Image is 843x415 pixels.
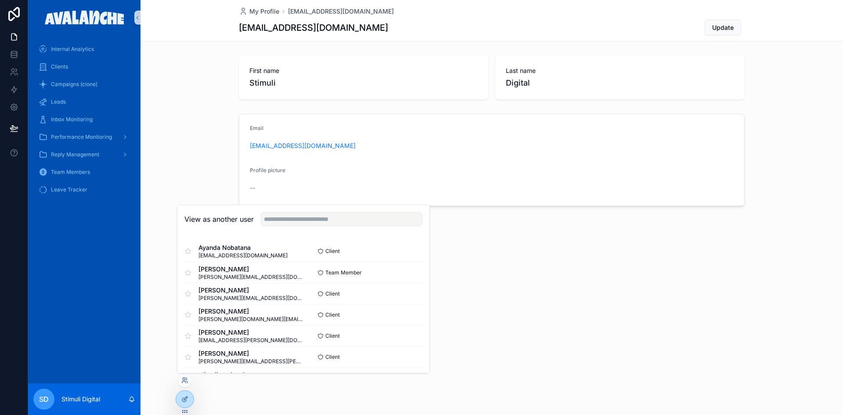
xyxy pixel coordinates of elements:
span: -- [250,184,255,192]
span: [PERSON_NAME] [198,307,303,316]
a: Team Members [33,164,135,180]
span: [PERSON_NAME][EMAIL_ADDRESS][DOMAIN_NAME] [198,295,303,302]
span: Campaigns (clone) [51,81,97,88]
span: Ayanda Nobatana [198,243,288,252]
span: First name [249,66,478,75]
span: Stimuli [249,77,478,89]
span: [EMAIL_ADDRESS][PERSON_NAME][DOMAIN_NAME] [198,337,303,344]
a: Reply Management [33,147,135,162]
img: App logo [45,11,124,25]
h2: View as another user [184,214,254,224]
span: Reply Management [51,151,99,158]
span: Leave Tracker [51,186,87,193]
span: [PERSON_NAME] [198,328,303,337]
span: [PERSON_NAME][EMAIL_ADDRESS][DOMAIN_NAME] [198,274,303,281]
a: Internal Analytics [33,41,135,57]
a: Inbox Monitoring [33,112,135,127]
span: SD [39,394,49,404]
button: Update [705,20,741,36]
a: [EMAIL_ADDRESS][DOMAIN_NAME] [250,141,356,150]
span: [PERSON_NAME] [198,265,303,274]
span: Update [712,23,734,32]
span: My Profile [249,7,279,16]
span: Client [325,354,340,361]
span: Email [250,125,263,131]
a: My Profile [239,7,279,16]
span: Client [325,311,340,318]
span: Internal Analytics [51,46,94,53]
span: [PERSON_NAME] [198,349,303,358]
span: Digital [506,77,734,89]
span: Team Member [325,269,362,276]
div: scrollable content [28,35,140,209]
span: [PERSON_NAME] [198,286,303,295]
span: Client [325,332,340,339]
span: Team Members [51,169,90,176]
span: [PERSON_NAME][DOMAIN_NAME][EMAIL_ADDRESS][PERSON_NAME][DOMAIN_NAME] [198,316,303,323]
a: Campaigns (clone) [33,76,135,92]
span: stimuli avalanche [198,370,288,379]
span: Clients [51,63,68,70]
span: Performance Monitoring [51,134,112,141]
a: Leave Tracker [33,182,135,198]
span: Last name [506,66,734,75]
a: Clients [33,59,135,75]
span: Client [325,248,340,255]
span: Client [325,290,340,297]
a: Leads [33,94,135,110]
span: Inbox Monitoring [51,116,93,123]
span: Leads [51,98,66,105]
h1: [EMAIL_ADDRESS][DOMAIN_NAME] [239,22,388,34]
a: [EMAIL_ADDRESS][DOMAIN_NAME] [288,7,394,16]
p: Stimuli Digital [61,395,100,404]
span: [PERSON_NAME][EMAIL_ADDRESS][PERSON_NAME][DOMAIN_NAME] [198,358,303,365]
span: [EMAIL_ADDRESS][DOMAIN_NAME] [198,252,288,259]
span: Profile picture [250,167,285,173]
a: Performance Monitoring [33,129,135,145]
